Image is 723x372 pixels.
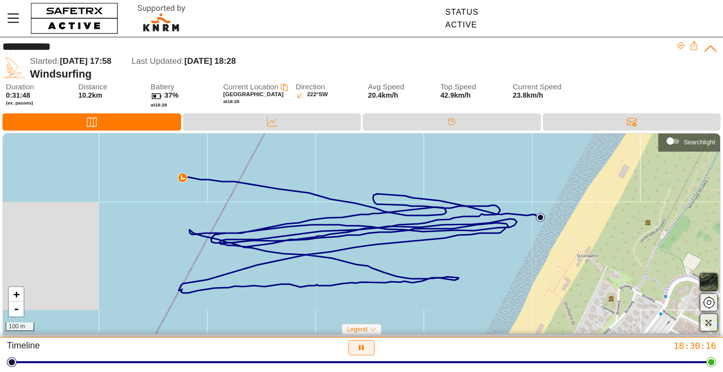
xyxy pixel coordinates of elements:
div: Windsurfing [30,68,676,80]
span: [GEOGRAPHIC_DATA] [223,91,284,97]
div: Timeline [7,340,241,355]
div: Timeline [363,113,541,131]
img: RescueLogo.svg [126,2,197,34]
span: at 18:28 [151,102,167,107]
div: Messages [543,113,721,131]
span: 0:31:48 [6,91,30,99]
span: 10.2km [79,91,103,99]
span: Current Location [223,82,278,91]
span: Top Speed [440,83,503,91]
span: [DATE] 18:28 [184,56,236,66]
span: Legend [347,326,368,333]
span: Avg Speed [368,83,431,91]
span: [DATE] 17:58 [60,56,111,66]
span: SW [319,91,328,100]
span: Last Updated: [132,56,184,66]
img: PathDirectionCurrent.svg [178,173,187,183]
div: Map [2,113,181,131]
span: 42.9km/h [440,91,471,99]
div: Status [445,8,479,17]
div: Searchlight [684,138,715,146]
div: Data [183,113,361,131]
a: Zoom in [9,287,24,302]
div: Searchlight [663,134,715,149]
span: Started: [30,56,59,66]
div: 18:30:16 [482,340,716,351]
span: 222° [307,91,319,100]
span: Battery [151,83,214,91]
img: PathStart.svg [536,213,545,222]
span: 23.8km/h [513,91,576,100]
span: Duration [6,83,69,91]
a: Zoom out [9,302,24,317]
span: 20.4km/h [368,91,399,99]
span: at 18:28 [223,99,240,104]
span: Current Speed [513,83,576,91]
span: Distance [79,83,141,91]
span: (ex. pauses) [6,100,69,106]
span: 37% [164,91,179,99]
span: Direction [295,83,358,91]
div: Active [445,21,479,29]
div: 100 m [5,322,34,331]
img: WIND_SURFING.svg [2,56,25,79]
